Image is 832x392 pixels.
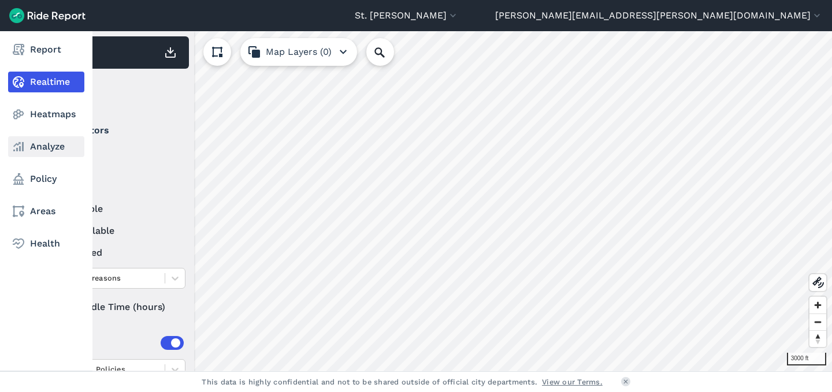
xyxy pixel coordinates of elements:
button: Map Layers (0) [240,38,357,66]
a: Realtime [8,72,84,92]
div: Areas [62,336,184,350]
summary: Areas [47,327,184,359]
label: Bird [47,147,185,160]
button: Reset bearing to north [809,330,826,347]
button: Zoom in [809,297,826,313]
summary: Status [47,170,184,202]
input: Search Location or Vehicles [366,38,413,66]
label: reserved [47,246,185,260]
a: Heatmaps [8,104,84,125]
a: Areas [8,201,84,222]
div: Idle Time (hours) [47,297,185,318]
img: Ride Report [9,8,86,23]
a: View our Terms. [542,376,603,387]
summary: Operators [47,114,184,147]
a: Health [8,233,84,254]
a: Analyze [8,136,84,157]
label: available [47,202,185,216]
label: unavailable [47,224,185,238]
button: [PERSON_NAME][EMAIL_ADDRESS][PERSON_NAME][DOMAIN_NAME] [495,9,823,23]
div: 3000 ft [787,353,826,365]
button: Zoom out [809,313,826,330]
div: Filter [42,74,189,110]
a: Report [8,39,84,60]
button: St. [PERSON_NAME] [355,9,459,23]
a: Policy [8,169,84,189]
canvas: Map [37,31,832,371]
